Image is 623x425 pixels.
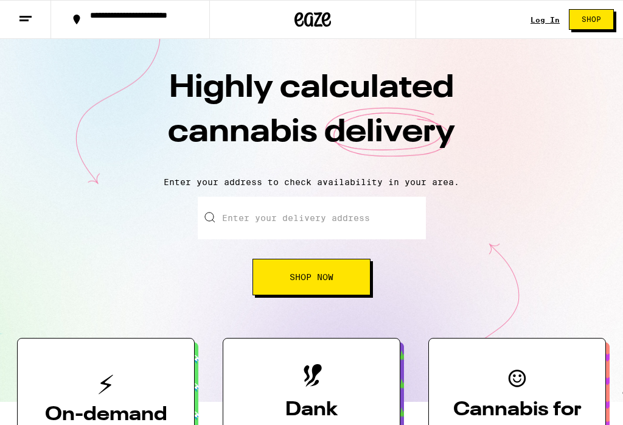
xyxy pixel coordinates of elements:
[531,16,560,24] a: Log In
[290,273,333,281] span: Shop Now
[569,9,614,30] button: Shop
[198,197,426,239] input: Enter your delivery address
[252,259,371,295] button: Shop Now
[560,9,623,30] a: Shop
[12,177,611,187] p: Enter your address to check availability in your area.
[99,66,524,167] h1: Highly calculated cannabis delivery
[582,16,601,23] span: Shop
